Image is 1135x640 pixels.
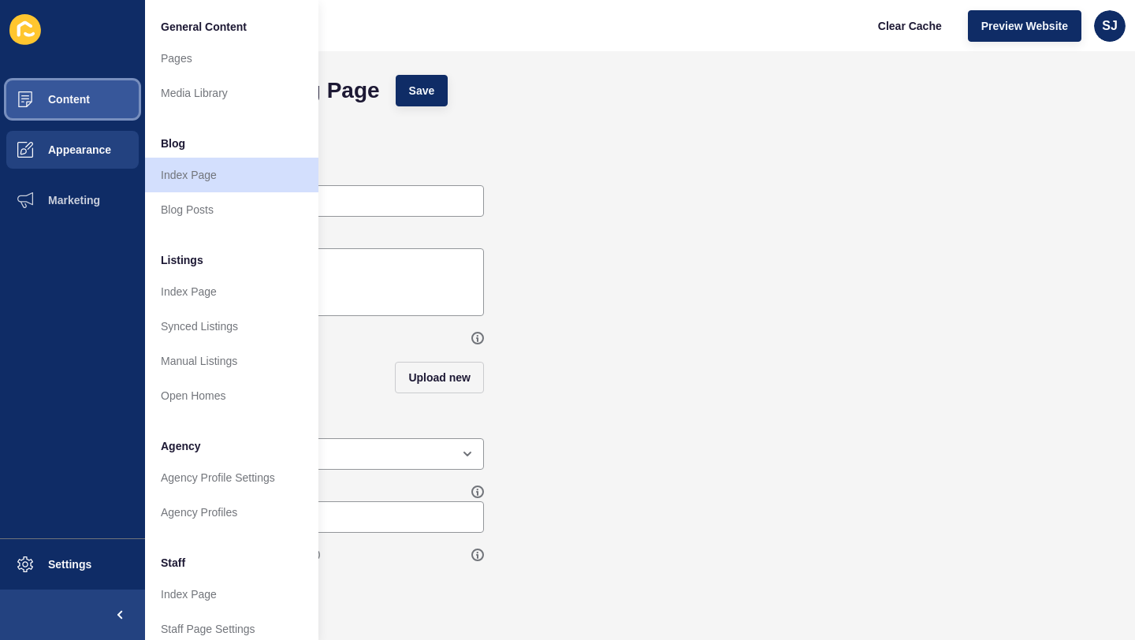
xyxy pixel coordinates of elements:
[145,378,318,413] a: Open Homes
[145,344,318,378] a: Manual Listings
[161,252,203,268] span: Listings
[968,10,1081,42] button: Preview Website
[145,192,318,227] a: Blog Posts
[981,18,1068,34] span: Preview Website
[145,309,318,344] a: Synced Listings
[145,41,318,76] a: Pages
[161,438,201,454] span: Agency
[865,10,955,42] button: Clear Cache
[395,362,484,393] button: Upload new
[161,19,247,35] span: General Content
[1102,18,1118,34] span: SJ
[145,460,318,495] a: Agency Profile Settings
[161,555,185,571] span: Staff
[145,76,318,110] a: Media Library
[878,18,942,34] span: Clear Cache
[409,83,435,99] span: Save
[145,495,318,530] a: Agency Profiles
[396,75,448,106] button: Save
[408,370,471,385] span: Upload new
[145,158,318,192] a: Index Page
[145,274,318,309] a: Index Page
[169,438,484,470] div: open menu
[145,577,318,612] a: Index Page
[161,136,185,151] span: Blog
